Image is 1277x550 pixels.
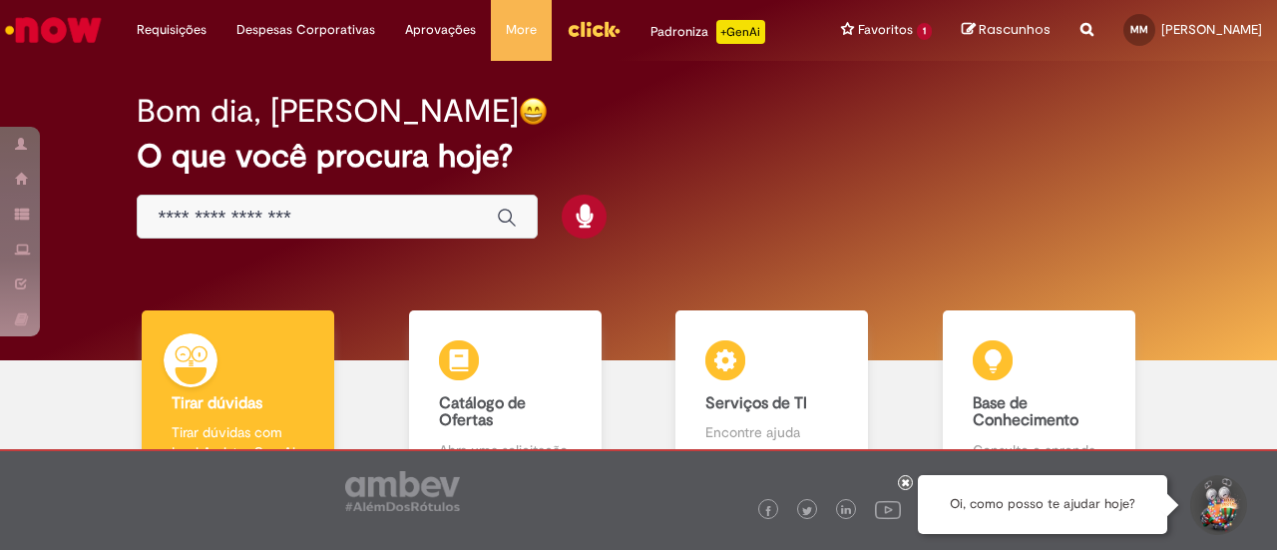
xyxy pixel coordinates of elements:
img: logo_footer_ambev_rotulo_gray.png [345,471,460,511]
img: logo_footer_youtube.png [875,496,901,522]
a: Catálogo de Ofertas Abra uma solicitação [372,310,639,483]
img: ServiceNow [2,10,105,50]
p: Consulte e aprenda [973,440,1105,460]
a: Serviços de TI Encontre ajuda [638,310,906,483]
button: Iniciar Conversa de Suporte [1187,475,1247,535]
p: Encontre ajuda [705,422,838,442]
b: Base de Conhecimento [973,393,1078,431]
span: MM [1130,23,1148,36]
img: logo_footer_facebook.png [763,506,773,516]
b: Tirar dúvidas [172,393,262,413]
div: Padroniza [650,20,765,44]
span: More [506,20,537,40]
p: Tirar dúvidas com Lupi Assist e Gen Ai [172,422,304,462]
img: click_logo_yellow_360x200.png [567,14,621,44]
a: Base de Conhecimento Consulte e aprenda [906,310,1173,483]
span: 1 [917,23,932,40]
span: Despesas Corporativas [236,20,375,40]
a: Tirar dúvidas Tirar dúvidas com Lupi Assist e Gen Ai [105,310,372,483]
img: logo_footer_linkedin.png [841,505,851,517]
h2: O que você procura hoje? [137,139,1139,174]
span: Requisições [137,20,207,40]
div: Oi, como posso te ajudar hoje? [918,475,1167,534]
span: [PERSON_NAME] [1161,21,1262,38]
h2: Bom dia, [PERSON_NAME] [137,94,519,129]
a: Rascunhos [962,21,1051,40]
span: Rascunhos [979,20,1051,39]
b: Serviços de TI [705,393,807,413]
p: Abra uma solicitação [439,440,572,460]
p: +GenAi [716,20,765,44]
img: happy-face.png [519,97,548,126]
b: Catálogo de Ofertas [439,393,526,431]
span: Aprovações [405,20,476,40]
img: logo_footer_twitter.png [802,506,812,516]
span: Favoritos [858,20,913,40]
